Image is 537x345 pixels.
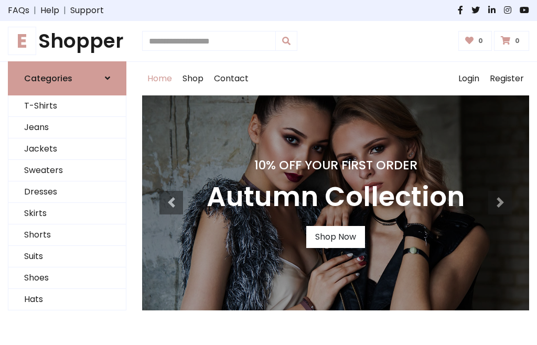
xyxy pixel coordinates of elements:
a: Suits [8,246,126,267]
span: 0 [512,36,522,46]
a: Jackets [8,138,126,160]
a: Shop [177,62,209,95]
a: Support [70,4,104,17]
a: Skirts [8,203,126,224]
a: Shorts [8,224,126,246]
a: EShopper [8,29,126,53]
h1: Shopper [8,29,126,53]
a: Login [453,62,485,95]
h4: 10% Off Your First Order [207,158,465,172]
a: Help [40,4,59,17]
h3: Autumn Collection [207,181,465,213]
span: | [59,4,70,17]
a: Home [142,62,177,95]
span: 0 [476,36,486,46]
span: | [29,4,40,17]
a: Shoes [8,267,126,289]
a: T-Shirts [8,95,126,117]
a: Hats [8,289,126,310]
a: Categories [8,61,126,95]
a: Jeans [8,117,126,138]
a: Dresses [8,181,126,203]
a: Shop Now [306,226,365,248]
a: 0 [458,31,492,51]
a: 0 [494,31,529,51]
a: Contact [209,62,254,95]
span: E [8,27,36,55]
a: FAQs [8,4,29,17]
a: Sweaters [8,160,126,181]
a: Register [485,62,529,95]
h6: Categories [24,73,72,83]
